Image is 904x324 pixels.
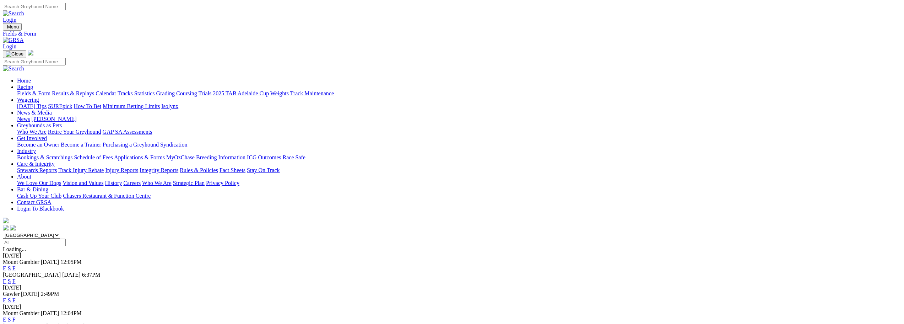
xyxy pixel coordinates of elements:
a: [PERSON_NAME] [31,116,76,122]
a: Trials [198,90,211,96]
span: [DATE] [41,259,59,265]
a: News & Media [17,110,52,116]
a: Stewards Reports [17,167,57,173]
a: Racing [17,84,33,90]
a: Industry [17,148,36,154]
a: ICG Outcomes [247,154,281,160]
a: Weights [270,90,289,96]
span: [DATE] [41,310,59,316]
a: Race Safe [282,154,305,160]
a: Retire Your Greyhound [48,129,101,135]
a: Grading [156,90,175,96]
a: F [12,278,16,284]
a: Rules & Policies [180,167,218,173]
a: MyOzChase [166,154,195,160]
a: S [8,317,11,323]
span: Gawler [3,291,20,297]
div: Get Involved [17,142,901,148]
a: Vision and Values [63,180,103,186]
a: GAP SA Assessments [103,129,152,135]
img: twitter.svg [10,225,16,230]
a: Fields & Form [17,90,50,96]
span: Mount Gambier [3,259,39,265]
a: Results & Replays [52,90,94,96]
div: Wagering [17,103,901,110]
div: [DATE] [3,253,901,259]
a: Applications & Forms [114,154,165,160]
img: Close [6,51,23,57]
a: SUREpick [48,103,72,109]
div: [DATE] [3,285,901,291]
a: Login [3,17,16,23]
a: How To Bet [74,103,102,109]
a: E [3,317,6,323]
div: Greyhounds as Pets [17,129,901,135]
a: Tracks [118,90,133,96]
a: Privacy Policy [206,180,239,186]
a: Isolynx [161,103,178,109]
input: Select date [3,239,66,246]
div: News & Media [17,116,901,122]
button: Toggle navigation [3,50,26,58]
a: E [3,278,6,284]
span: Loading... [3,246,26,252]
a: Careers [123,180,141,186]
a: Bar & Dining [17,186,48,192]
a: S [8,278,11,284]
a: Wagering [17,97,39,103]
a: Become an Owner [17,142,59,148]
a: Purchasing a Greyhound [103,142,159,148]
a: News [17,116,30,122]
a: S [8,297,11,303]
a: 2025 TAB Adelaide Cup [213,90,269,96]
a: Home [17,78,31,84]
a: Syndication [160,142,187,148]
img: Search [3,10,24,17]
a: Login [3,43,16,49]
a: Track Maintenance [290,90,334,96]
a: Track Injury Rebate [58,167,104,173]
a: History [105,180,122,186]
span: [GEOGRAPHIC_DATA] [3,272,61,278]
a: F [12,265,16,271]
a: S [8,265,11,271]
a: Greyhounds as Pets [17,122,62,128]
a: Integrity Reports [140,167,178,173]
div: About [17,180,901,186]
a: Who We Are [17,129,47,135]
div: [DATE] [3,304,901,310]
a: Fact Sheets [220,167,245,173]
span: 2:49PM [41,291,59,297]
div: Industry [17,154,901,161]
a: Calendar [96,90,116,96]
img: facebook.svg [3,225,9,230]
a: We Love Our Dogs [17,180,61,186]
img: logo-grsa-white.png [28,50,33,55]
a: Minimum Betting Limits [103,103,160,109]
a: Login To Blackbook [17,206,64,212]
a: Stay On Track [247,167,280,173]
a: Fields & Form [3,31,901,37]
span: Menu [7,24,19,30]
a: Breeding Information [196,154,245,160]
span: [DATE] [21,291,39,297]
div: Bar & Dining [17,193,901,199]
a: Care & Integrity [17,161,55,167]
input: Search [3,3,66,10]
a: Statistics [134,90,155,96]
a: Chasers Restaurant & Function Centre [63,193,151,199]
a: About [17,174,31,180]
a: Who We Are [142,180,172,186]
a: Bookings & Scratchings [17,154,72,160]
input: Search [3,58,66,65]
a: Injury Reports [105,167,138,173]
button: Toggle navigation [3,23,22,31]
a: E [3,265,6,271]
a: Get Involved [17,135,47,141]
a: Strategic Plan [173,180,205,186]
span: 12:05PM [60,259,82,265]
a: [DATE] Tips [17,103,47,109]
a: Become a Trainer [61,142,101,148]
img: logo-grsa-white.png [3,218,9,223]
